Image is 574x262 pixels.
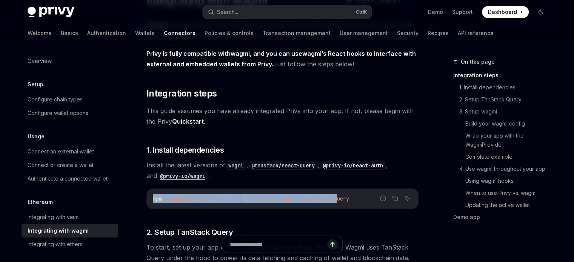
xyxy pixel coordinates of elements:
[146,227,233,237] span: 2. Setup TanStack Query
[146,87,217,100] span: Integration steps
[28,240,83,249] div: Integrating with ethers
[320,161,386,170] code: @privy-io/react-auth
[28,109,88,118] div: Configure wallet options
[28,213,78,222] div: Integrating with viem
[453,69,553,81] a: Integration steps
[248,161,318,170] code: @tanstack/react-query
[146,106,419,127] span: This guide assumes you have already integrated Privy into your app. If not, please begin with the...
[231,50,250,58] a: wagmi
[465,130,553,151] a: Wrap your app with the WagmiProvider
[28,226,89,235] div: Integrating with wagmi
[302,50,322,58] a: wagmi
[465,175,553,187] a: Using wagmi hooks
[28,95,83,104] div: Configure chain types
[28,132,45,141] h5: Usage
[286,195,349,202] span: @tanstack/react-query
[488,8,517,16] span: Dashboard
[428,8,443,16] a: Demo
[172,118,204,126] a: Quickstart
[153,195,162,202] span: npm
[28,7,74,17] img: dark logo
[28,57,52,66] div: Overview
[164,24,195,42] a: Connectors
[452,8,473,16] a: Support
[482,6,529,18] a: Dashboard
[465,199,553,211] a: Updating the active wallet
[28,161,94,170] div: Connect or create a wallet
[162,195,165,202] span: i
[535,6,547,18] button: Toggle dark mode
[22,158,118,172] a: Connect or create a wallet
[465,151,553,163] a: Complete example
[203,5,372,19] button: Search...CtrlK
[22,237,118,251] a: Integrating with ethers
[378,193,388,203] button: Report incorrect code
[459,81,553,93] a: 1. Install dependencies
[22,93,118,106] a: Configure chain types
[356,9,367,15] span: Ctrl K
[22,210,118,224] a: Integrating with viem
[225,161,246,170] code: wagmi
[240,195,286,202] span: @privy-io/wagmi
[22,224,118,237] a: Integrating with wagmi
[340,24,388,42] a: User management
[135,24,155,42] a: Wallets
[461,57,495,66] span: On this page
[217,8,238,17] div: Search...
[459,163,553,175] a: 4. Use wagmi throughout your app
[459,93,553,106] a: 2. Setup TanStack Query
[320,161,386,169] a: @privy-io/react-auth
[428,24,449,42] a: Recipes
[458,24,494,42] a: API reference
[22,54,118,68] a: Overview
[28,174,108,183] div: Authenticate a connected wallet
[28,198,53,207] h5: Ethereum
[22,172,118,185] a: Authenticate a connected wallet
[28,147,94,156] div: Connect an external wallet
[146,50,416,68] strong: Privy is fully compatible with , and you can use ’s React hooks to interface with external and em...
[397,24,419,42] a: Security
[402,193,412,203] button: Ask AI
[61,24,78,42] a: Basics
[453,211,553,223] a: Demo app
[327,239,338,250] button: Send message
[165,195,180,202] span: wagmi
[157,172,208,179] a: @privy-io/wagmi
[146,145,224,155] span: 1. Install dependencies
[28,80,43,89] h5: Setup
[465,118,553,130] a: Build your wagmi config
[205,24,254,42] a: Policies & controls
[22,106,118,120] a: Configure wallet options
[390,193,400,203] button: Copy the contents from the code block
[22,145,118,158] a: Connect an external wallet
[459,106,553,118] a: 3. Setup wagmi
[225,161,246,169] a: wagmi
[263,24,331,42] a: Transaction management
[248,161,318,169] a: @tanstack/react-query
[465,187,553,199] a: When to use Privy vs. wagmi
[146,160,419,181] span: Install the latest versions of , , , and :
[146,48,419,69] span: Just follow the steps below!
[87,24,126,42] a: Authentication
[180,195,240,202] span: @privy-io/react-auth
[28,24,52,42] a: Welcome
